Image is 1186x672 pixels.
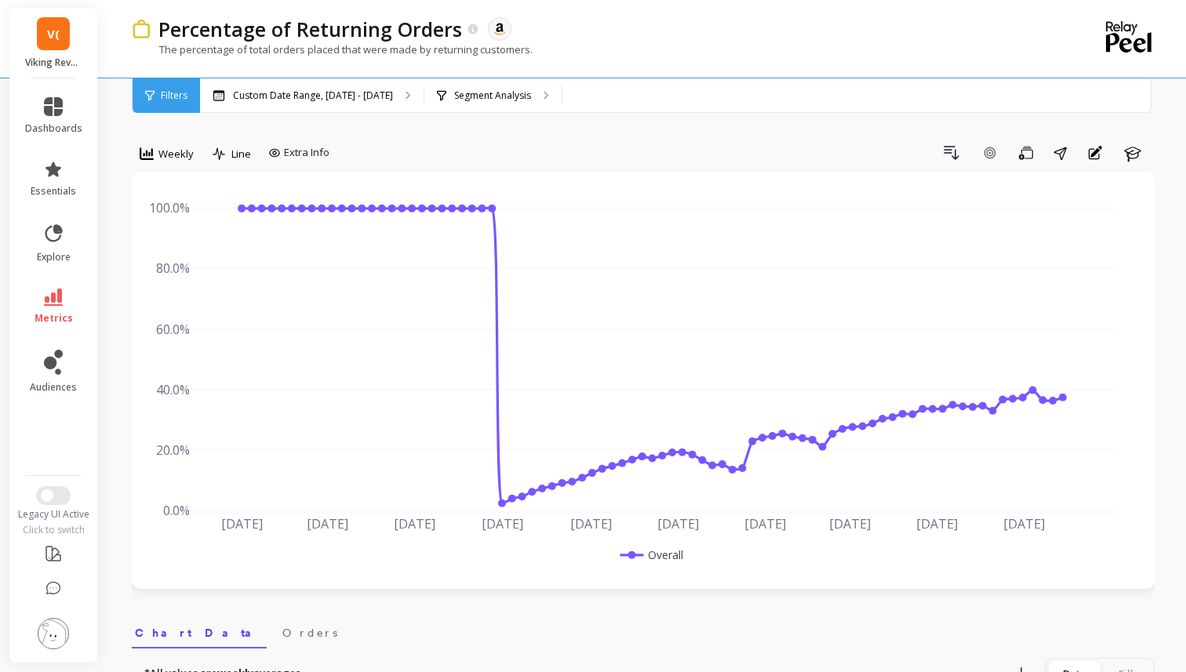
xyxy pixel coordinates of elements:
span: Chart Data [135,625,264,641]
button: Emoji picker [49,514,62,526]
p: Segment Analysis [454,89,531,102]
button: Start recording [100,514,112,526]
img: header icon [132,20,151,39]
button: Upload attachment [24,514,37,526]
div: Hello I have some issues with the data, apparently by the looks of this it seems like we had a se... [56,107,301,363]
img: Profile image for Kateryna [67,9,92,34]
p: Under 30 minutes [111,20,202,35]
img: api.amazon.svg [493,22,507,36]
button: Send a message… [269,507,294,532]
div: Close [275,6,304,35]
button: Gif picker [75,514,87,526]
span: Weekly [158,147,194,162]
span: V( [47,25,60,43]
h1: Peel [98,8,125,20]
textarea: Message… [13,481,300,507]
img: profile picture [38,618,69,649]
span: essentials [31,185,76,198]
button: go back [10,6,40,36]
p: Percentage of Returning Orders [158,16,462,42]
span: dashboards [25,122,82,135]
span: explore [37,251,71,263]
p: Viking Revolution (Essor) [25,56,82,69]
div: IT says… [13,107,301,382]
div: Hello I have some issues with the data, apparently by the looks of this it seems like we had a se... [69,246,289,354]
p: The percentage of total orders placed that were made by returning customers. [132,42,533,56]
span: Line [231,147,251,162]
span: metrics [35,312,73,325]
span: Filters [161,89,187,102]
p: Custom Date Range, [DATE] - [DATE] [233,89,393,102]
div: Legacy UI Active [9,508,98,521]
span: audiences [30,381,77,394]
span: Extra Info [284,145,329,161]
nav: Tabs [132,612,1155,648]
span: Orders [282,625,337,641]
img: Profile image for Jordan [45,9,70,34]
button: Switch to New UI [36,486,71,505]
button: Home [246,6,275,36]
div: Click to switch [9,524,98,536]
